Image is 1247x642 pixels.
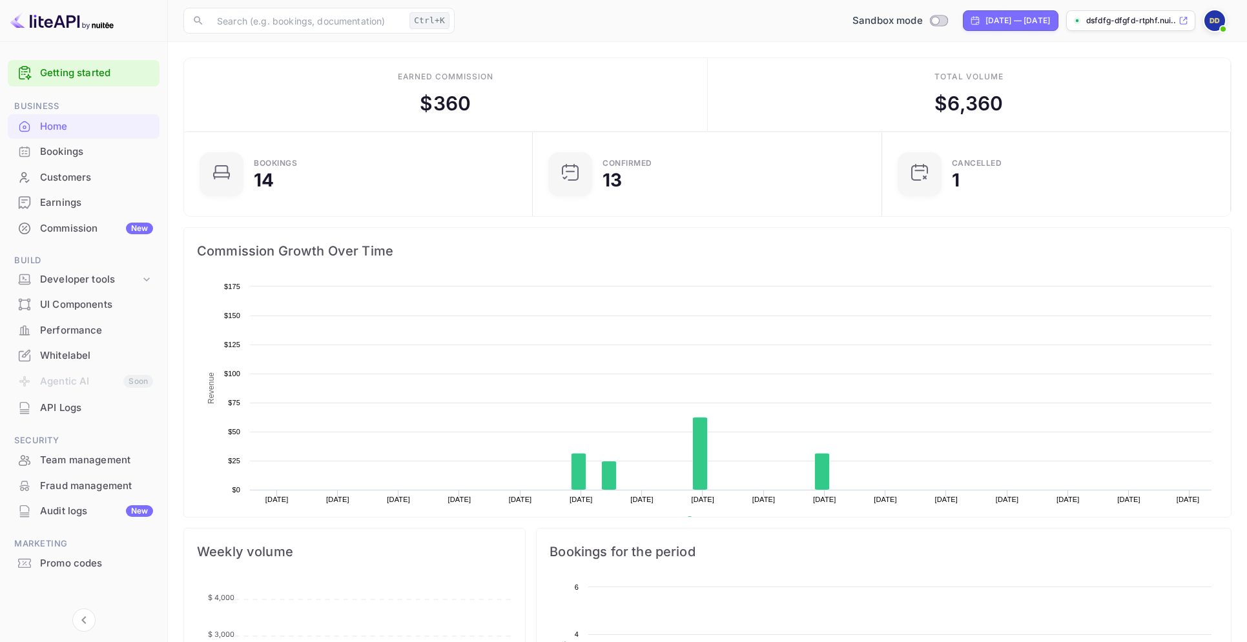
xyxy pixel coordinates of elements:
a: Getting started [40,66,153,81]
text: $75 [228,399,240,406]
text: [DATE] [1117,496,1140,503]
div: Performance [40,323,153,338]
div: Team management [40,453,153,468]
text: 6 [575,583,579,591]
text: [DATE] [874,496,897,503]
span: Commission Growth Over Time [197,241,1218,261]
div: Whitelabel [8,343,160,368]
text: [DATE] [813,496,836,503]
span: Build [8,254,160,268]
div: Ctrl+K [409,12,449,29]
text: [DATE] [692,496,715,503]
text: [DATE] [1177,496,1200,503]
a: Promo codes [8,551,160,575]
text: Revenue [207,372,216,404]
div: Fraud management [8,474,160,499]
img: LiteAPI logo [10,10,114,31]
div: Confirmed [603,159,652,167]
div: Earned commission [398,71,493,83]
div: [DATE] — [DATE] [985,15,1050,26]
div: $ 6,360 [934,89,1003,118]
a: Whitelabel [8,343,160,367]
text: [DATE] [996,496,1019,503]
text: Revenue [698,516,731,525]
text: [DATE] [326,496,349,503]
text: $50 [228,428,240,436]
a: UI Components [8,292,160,316]
div: Customers [40,170,153,185]
div: Audit logsNew [8,499,160,524]
text: [DATE] [630,496,654,503]
a: Customers [8,165,160,189]
div: Promo codes [40,556,153,571]
a: Audit logsNew [8,499,160,523]
div: Switch to Production mode [847,14,953,28]
text: [DATE] [265,496,289,503]
div: 14 [254,171,274,189]
div: Earnings [40,196,153,210]
span: Sandbox mode [852,14,923,28]
div: Bookings [8,139,160,165]
text: $100 [224,370,240,377]
text: $0 [232,486,240,494]
span: Marketing [8,537,160,551]
div: Home [40,119,153,134]
text: $25 [228,457,240,465]
div: Earnings [8,190,160,216]
text: [DATE] [448,496,471,503]
div: Commission [40,221,153,236]
div: New [126,223,153,234]
text: [DATE] [934,496,958,503]
div: Bookings [254,159,297,167]
a: Team management [8,448,160,472]
text: $175 [224,283,240,290]
div: Getting started [8,60,160,86]
a: CommissionNew [8,216,160,240]
text: [DATE] [752,496,776,503]
a: Earnings [8,190,160,214]
span: Weekly volume [197,541,512,562]
div: Promo codes [8,551,160,576]
a: Performance [8,318,160,342]
div: Bookings [40,145,153,159]
div: Performance [8,318,160,343]
tspan: $ 3,000 [208,630,235,639]
a: Home [8,114,160,138]
div: Team management [8,448,160,473]
span: Security [8,434,160,448]
div: Audit logs [40,504,153,519]
img: dsfdfg dfgfd [1204,10,1225,31]
div: 1 [952,171,960,189]
div: API Logs [40,401,153,416]
div: UI Components [8,292,160,317]
text: [DATE] [1056,496,1080,503]
a: API Logs [8,396,160,419]
div: $ 360 [420,89,471,118]
div: 13 [603,171,622,189]
div: Home [8,114,160,139]
text: $125 [224,341,240,348]
tspan: $ 4,000 [208,593,235,602]
div: New [126,505,153,517]
div: CommissionNew [8,216,160,241]
span: Business [8,99,160,114]
div: Customers [8,165,160,190]
text: [DATE] [509,496,532,503]
div: Developer tools [40,272,140,287]
input: Search (e.g. bookings, documentation) [209,8,404,34]
button: Collapse navigation [72,608,96,632]
div: Fraud management [40,479,153,494]
span: Bookings for the period [550,541,1218,562]
div: Total volume [934,71,1004,83]
a: Bookings [8,139,160,163]
text: $150 [224,312,240,319]
p: dsfdfg-dfgfd-rtphf.nui... [1086,15,1176,26]
div: API Logs [8,396,160,421]
div: UI Components [40,297,153,312]
text: [DATE] [387,496,410,503]
div: CANCELLED [952,159,1002,167]
div: Whitelabel [40,348,153,363]
a: Fraud management [8,474,160,497]
text: [DATE] [570,496,593,503]
div: Developer tools [8,268,160,291]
